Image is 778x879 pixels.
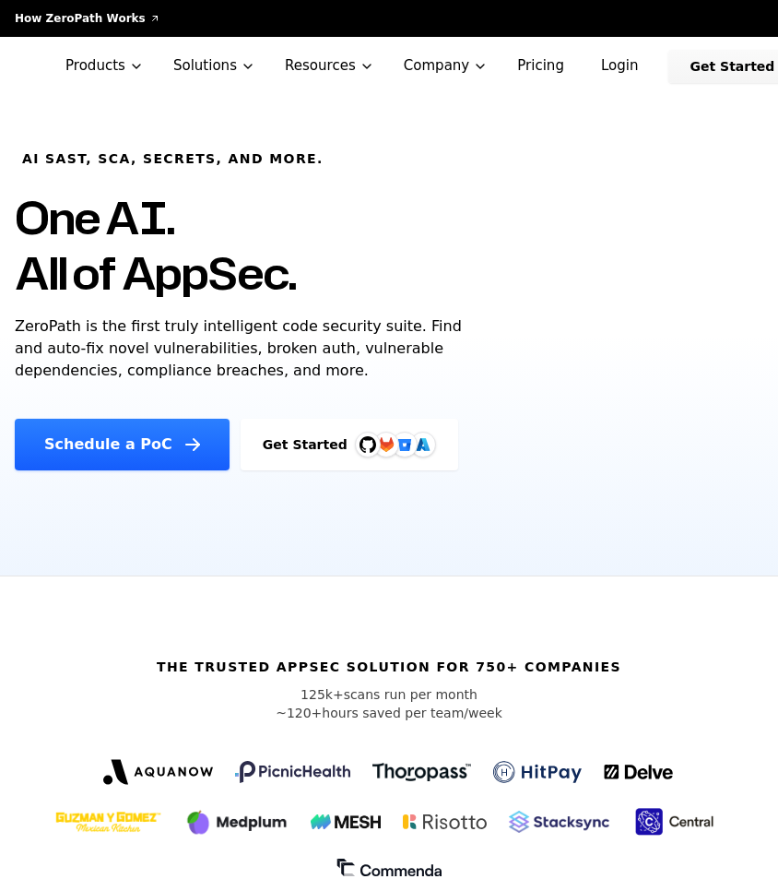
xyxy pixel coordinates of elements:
[395,434,415,455] svg: Bitbucket
[360,436,376,453] img: GitHub
[15,419,230,470] a: Schedule a PoC
[368,426,405,463] img: GitLab
[509,811,610,833] img: Stacksync
[159,37,270,95] button: Solutions
[579,50,661,83] a: Login
[15,190,297,301] h1: One AI. All of AppSec.
[53,800,162,844] img: GYG
[372,763,471,781] img: Thoropass
[15,11,146,26] span: How ZeroPath Works
[276,685,502,704] p: scans run per month
[15,11,160,26] a: How ZeroPath Works
[270,37,389,95] button: Resources
[389,37,503,95] button: Company
[416,437,430,452] img: Azure
[241,419,458,470] a: Get StartedGitHubGitLabAzure
[157,658,621,676] h6: The trusted AppSec solution for 750+ companies
[311,814,381,829] img: Mesh
[51,37,159,95] button: Products
[631,805,724,838] img: Central
[502,37,579,95] a: Pricing
[185,807,289,837] img: Medplum
[15,315,487,382] p: ZeroPath is the first truly intelligent code security suite. Find and auto-fix novel vulnerabilit...
[22,149,324,168] h6: AI SAST, SCA, Secrets, and more.
[301,687,344,702] span: 125k+
[276,704,502,722] p: hours saved per team/week
[276,706,322,720] span: ~120+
